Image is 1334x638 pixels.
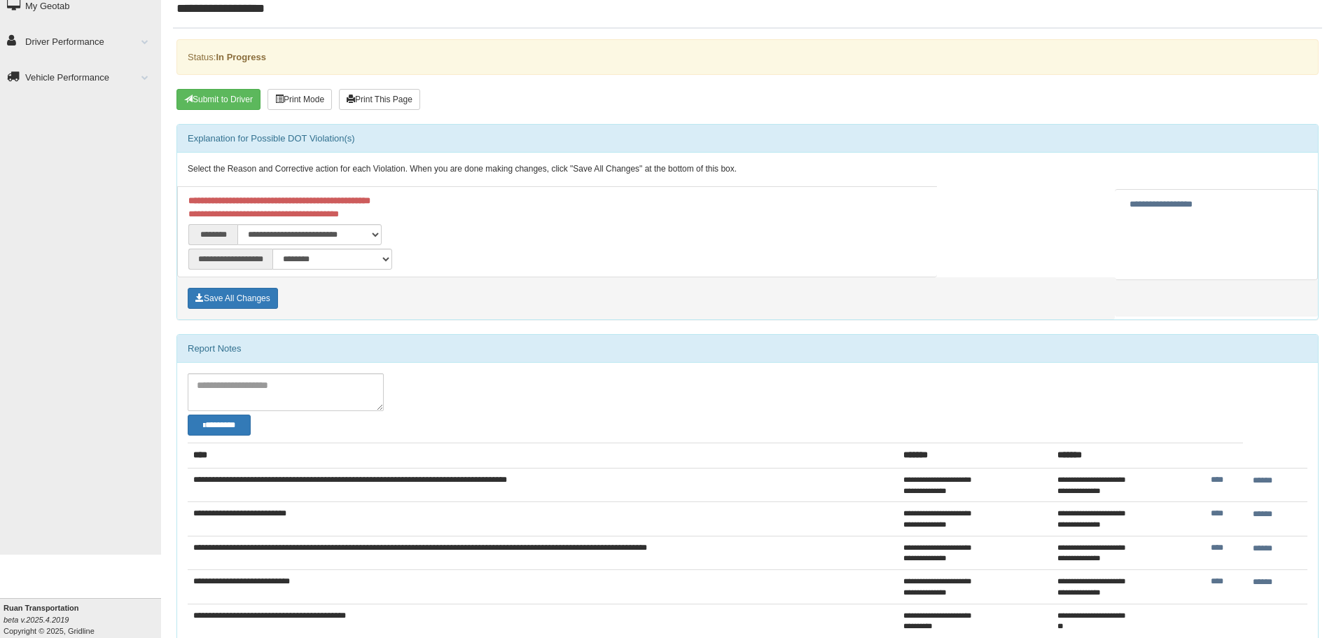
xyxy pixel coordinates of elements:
button: Save [188,288,278,309]
div: Explanation for Possible DOT Violation(s) [177,125,1318,153]
button: Print Mode [268,89,332,110]
div: Status: [176,39,1319,75]
b: Ruan Transportation [4,604,79,612]
strong: In Progress [216,52,266,62]
button: Submit To Driver [176,89,260,110]
button: Print This Page [339,89,420,110]
div: Copyright © 2025, Gridline [4,602,161,637]
div: Select the Reason and Corrective action for each Violation. When you are done making changes, cli... [177,153,1318,186]
div: Report Notes [177,335,1318,363]
i: beta v.2025.4.2019 [4,616,69,624]
button: Change Filter Options [188,415,251,436]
